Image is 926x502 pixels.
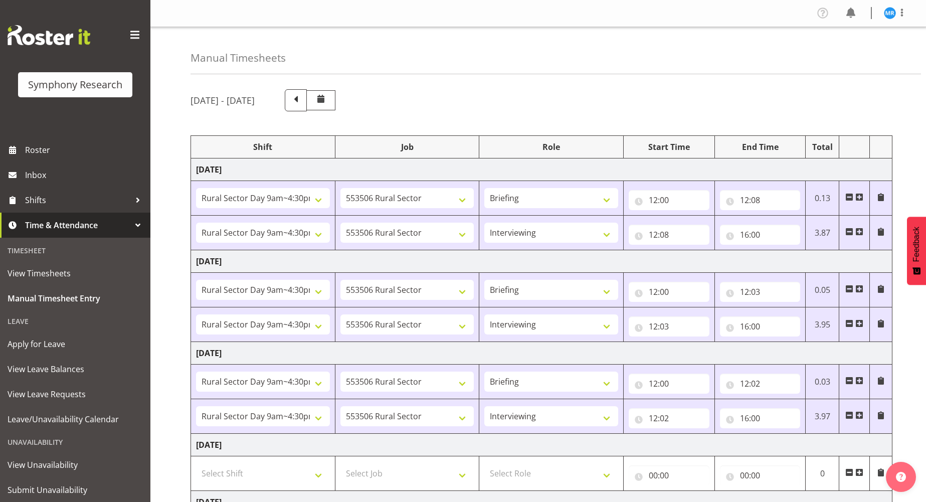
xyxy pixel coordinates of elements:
[8,482,143,497] span: Submit Unavailability
[191,434,892,456] td: [DATE]
[196,141,330,153] div: Shift
[629,225,709,245] input: Click to select...
[3,286,148,311] a: Manual Timesheet Entry
[629,282,709,302] input: Click to select...
[720,465,801,485] input: Click to select...
[3,311,148,331] div: Leave
[191,158,892,181] td: [DATE]
[806,181,839,216] td: 0.13
[720,225,801,245] input: Click to select...
[3,382,148,407] a: View Leave Requests
[3,331,148,357] a: Apply for Leave
[3,407,148,432] a: Leave/Unavailability Calendar
[720,316,801,337] input: Click to select...
[3,452,148,477] a: View Unavailability
[3,432,148,452] div: Unavailability
[806,216,839,250] td: 3.87
[191,342,892,365] td: [DATE]
[191,52,286,64] h4: Manual Timesheets
[8,362,143,377] span: View Leave Balances
[720,141,801,153] div: End Time
[806,273,839,307] td: 0.05
[806,456,839,491] td: 0
[806,365,839,399] td: 0.03
[629,408,709,428] input: Click to select...
[806,307,839,342] td: 3.95
[720,190,801,210] input: Click to select...
[8,387,143,402] span: View Leave Requests
[884,7,896,19] img: michael-robinson11856.jpg
[720,374,801,394] input: Click to select...
[8,266,143,281] span: View Timesheets
[3,357,148,382] a: View Leave Balances
[3,261,148,286] a: View Timesheets
[3,240,148,261] div: Timesheet
[25,218,130,233] span: Time & Attendance
[191,95,255,106] h5: [DATE] - [DATE]
[8,412,143,427] span: Leave/Unavailability Calendar
[907,217,926,285] button: Feedback - Show survey
[896,472,906,482] img: help-xxl-2.png
[25,142,145,157] span: Roster
[8,457,143,472] span: View Unavailability
[191,250,892,273] td: [DATE]
[806,399,839,434] td: 3.97
[912,227,921,262] span: Feedback
[25,168,145,183] span: Inbox
[629,316,709,337] input: Click to select...
[629,374,709,394] input: Click to select...
[28,77,122,92] div: Symphony Research
[720,282,801,302] input: Click to select...
[340,141,474,153] div: Job
[811,141,834,153] div: Total
[629,465,709,485] input: Click to select...
[629,190,709,210] input: Click to select...
[8,337,143,352] span: Apply for Leave
[484,141,618,153] div: Role
[8,291,143,306] span: Manual Timesheet Entry
[629,141,709,153] div: Start Time
[720,408,801,428] input: Click to select...
[25,193,130,208] span: Shifts
[8,25,90,45] img: Rosterit website logo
